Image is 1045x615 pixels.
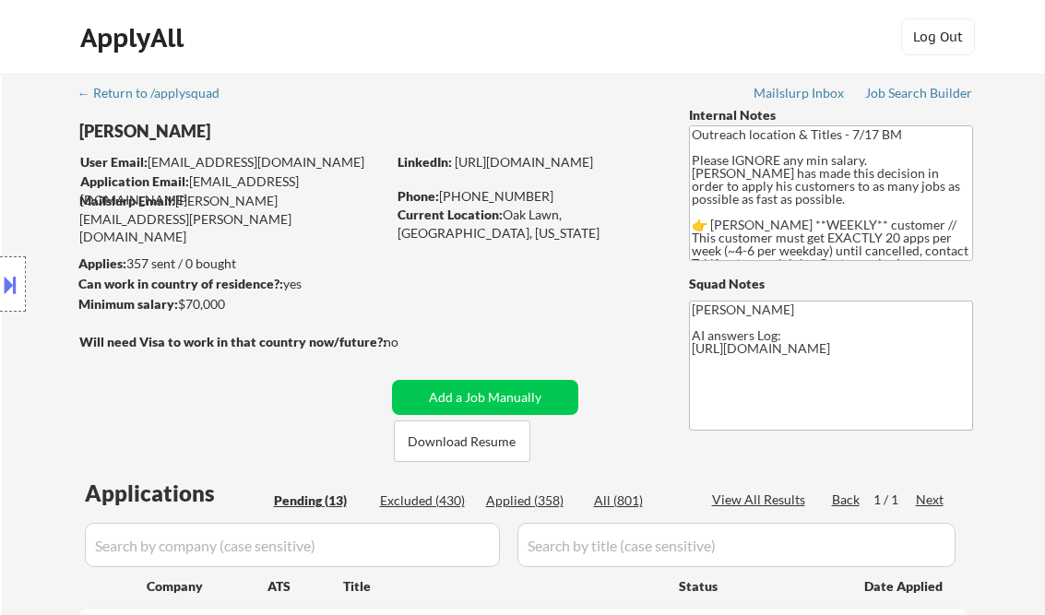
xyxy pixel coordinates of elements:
input: Search by company (case sensitive) [85,523,500,567]
div: Pending (13) [274,491,366,510]
div: Applications [85,482,267,504]
button: Log Out [901,18,975,55]
a: ← Return to /applysquad [77,86,237,104]
div: 1 / 1 [873,491,916,509]
div: Title [343,577,661,596]
div: ApplyAll [80,22,189,53]
button: Add a Job Manually [392,380,578,415]
div: All (801) [594,491,686,510]
button: Download Resume [394,420,530,462]
div: Oak Lawn, [GEOGRAPHIC_DATA], [US_STATE] [398,206,659,242]
div: Applied (358) [486,491,578,510]
strong: LinkedIn: [398,154,452,170]
div: Date Applied [864,577,945,596]
div: no [384,333,436,351]
div: Mailslurp Inbox [754,87,846,100]
div: Excluded (430) [380,491,472,510]
strong: Phone: [398,188,439,204]
div: Status [679,569,837,602]
div: Squad Notes [689,275,973,293]
div: Back [832,491,861,509]
a: Mailslurp Inbox [754,86,846,104]
div: ← Return to /applysquad [77,87,237,100]
div: [PHONE_NUMBER] [398,187,659,206]
div: Internal Notes [689,106,973,124]
a: [URL][DOMAIN_NAME] [455,154,593,170]
strong: Current Location: [398,207,503,222]
a: Job Search Builder [865,86,973,104]
div: View All Results [712,491,811,509]
div: Next [916,491,945,509]
div: Job Search Builder [865,87,973,100]
div: Company [147,577,267,596]
input: Search by title (case sensitive) [517,523,956,567]
div: ATS [267,577,343,596]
